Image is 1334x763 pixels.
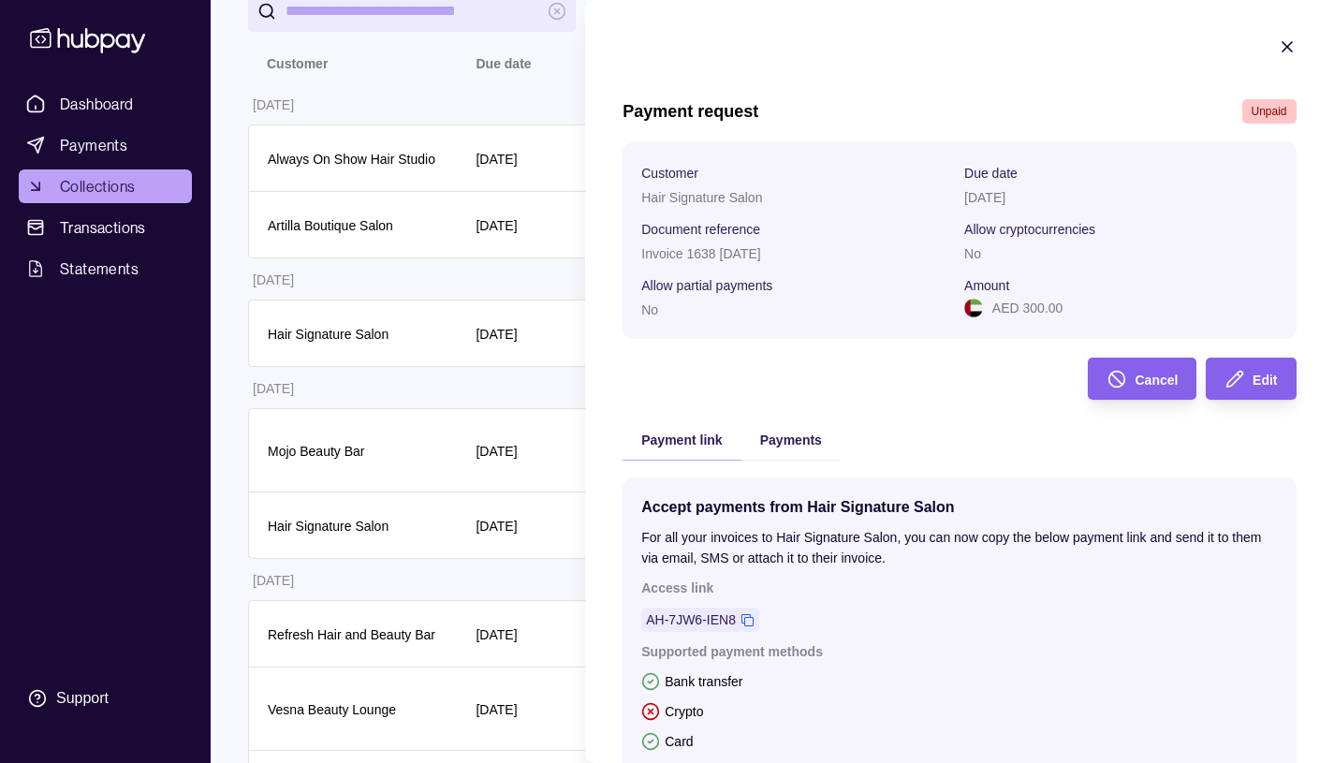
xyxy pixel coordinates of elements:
p: Allow cryptocurrencies [964,222,1095,237]
a: AH-7JW6-IEN8 [646,609,736,630]
p: Document reference [641,222,760,237]
p: Amount [964,278,1009,293]
img: ae [964,299,983,317]
p: Customer [641,166,698,181]
span: Payment link [641,433,722,448]
p: Card [665,731,693,752]
p: Supported payment methods [641,641,1278,662]
p: Access link [641,578,1278,598]
h1: Payment request [623,101,758,122]
p: No [641,302,658,317]
p: [DATE] [964,190,1005,205]
button: Edit [1207,358,1297,400]
p: Invoice 1638 [DATE] [641,246,760,261]
span: Cancel [1136,373,1179,388]
span: Edit [1253,373,1278,388]
span: Unpaid [1252,105,1287,118]
button: Cancel [1089,358,1197,400]
p: Crypto [665,701,703,722]
p: Accept payments from Hair Signature Salon [641,497,1278,518]
p: AED 300.00 [992,298,1063,318]
p: No [964,246,981,261]
p: For all your invoices to Hair Signature Salon, you can now copy the below payment link and send i... [641,527,1278,568]
p: Bank transfer [665,671,742,692]
p: Due date [964,166,1018,181]
p: Allow partial payments [641,278,772,293]
p: Hair Signature Salon [641,190,762,205]
span: Payments [759,433,821,448]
